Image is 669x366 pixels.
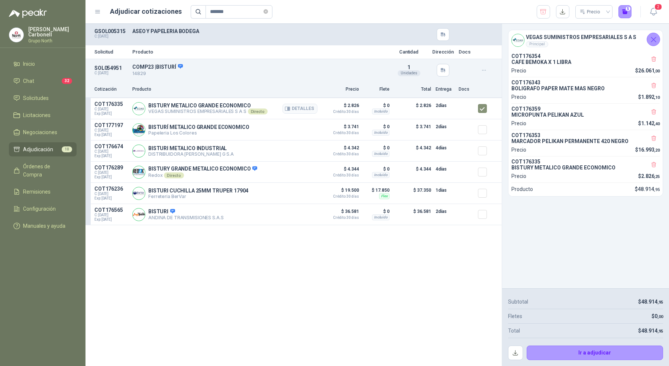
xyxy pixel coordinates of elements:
p: DISTRIBUIDORA [PERSON_NAME] G S.A [148,151,234,157]
p: ASEO Y PAPELERIA BODEGA [132,28,386,34]
p: COT176335 [511,159,660,165]
img: Company Logo [133,124,145,136]
div: Incluido [372,214,390,220]
span: C: [DATE] [94,149,128,154]
span: 16.993 [638,147,660,153]
p: BISTURY GRANDE METALICO ECONOMICO [148,166,257,172]
h4: VEGAS SUMINISTROS EMPRESARIALES S A S [526,33,636,41]
span: Crédito 30 días [322,131,359,135]
p: $ [652,312,663,320]
p: COT176674 [94,143,128,149]
div: Precio [580,6,601,17]
p: COT177197 [94,122,128,128]
p: MARCADOR PELIKAN PERMANENTE 420 NEGRO [511,138,660,144]
span: close-circle [264,9,268,14]
p: COT176236 [94,186,128,192]
p: $ 36.581 [322,207,359,220]
p: 2 días [436,207,454,216]
span: 2.826 [641,173,660,179]
p: BISTURY METALICO GRANDE ECONOMICO [511,165,660,171]
span: Solicitudes [23,94,49,102]
p: $ 0 [363,165,390,174]
span: Negociaciones [23,128,57,136]
p: 2 días [436,122,454,131]
p: $ 4.344 [322,165,359,177]
p: BOLIGRAFO PAPER MATE MAS NEGRO [511,85,660,91]
p: Flete [363,86,390,93]
p: $ 0 [363,143,390,152]
p: COT176335 [94,101,128,107]
p: $ 3.741 [394,122,431,137]
span: C: [DATE] [94,128,128,133]
span: 0 [655,313,663,319]
img: Company Logo [133,187,145,200]
p: GSOL005315 [94,28,128,34]
img: Logo peakr [9,9,47,18]
span: Chat [23,77,34,85]
p: Redox [148,172,257,178]
a: Remisiones [9,185,77,199]
p: $ 4.344 [394,165,431,179]
p: 4 días [436,165,454,174]
p: Producto [132,86,317,93]
p: $ 2.826 [322,101,359,114]
p: MICROPUNTA PELIKAN AZUL [511,112,660,118]
span: ,95 [657,329,663,334]
p: $ 4.342 [322,143,359,156]
p: COT176565 [94,207,128,213]
img: Company Logo [133,208,145,221]
img: Company Logo [133,166,145,178]
p: BISTURI [148,208,224,215]
span: Crédito 30 días [322,216,359,220]
p: $ [638,298,663,306]
button: 2 [647,5,660,19]
p: Producto [132,49,386,54]
a: Órdenes de Compra [9,159,77,182]
div: Directo [248,108,268,114]
p: $ 4.342 [394,143,431,158]
div: Flex [379,193,390,199]
div: Incluido [372,172,390,178]
span: C: [DATE] [94,107,128,111]
p: Subtotal [508,298,528,306]
p: [PERSON_NAME] Carbonell [28,27,77,37]
img: Company Logo [512,34,524,46]
span: Crédito 30 días [322,110,359,114]
p: BISTURÍ METALICO GRANDE ECONOMICO [148,124,249,130]
p: 1 días [436,186,454,195]
p: $ [638,93,660,101]
span: Exp: [DATE] [94,111,128,116]
span: Configuración [23,205,56,213]
p: 14829 [132,70,386,77]
h1: Adjudicar cotizaciones [110,6,182,17]
span: Órdenes de Compra [23,162,70,179]
span: Crédito 30 días [322,152,359,156]
p: $ 2.826 [394,101,431,116]
span: ,95 [654,187,660,192]
p: 4 días [436,143,454,152]
a: Adjudicación10 [9,142,77,156]
span: 1.892 [641,94,660,100]
span: Adjudicación [23,145,53,153]
p: COT176354 [511,53,660,59]
p: Precio [511,119,526,127]
p: $ 0 [363,101,390,110]
span: Crédito 30 días [322,174,359,177]
p: $ [638,172,660,180]
p: Total [508,327,520,335]
p: COT176343 [511,80,660,85]
p: Precio [511,67,526,75]
span: 10 [62,146,72,152]
p: Precio [511,146,526,154]
a: Chat32 [9,74,77,88]
img: Company Logo [9,28,23,42]
button: Cerrar [647,33,660,46]
p: $ 0 [363,122,390,131]
p: $ 37.350 [394,186,431,201]
p: COMP23 | BISTURÍ [132,64,386,70]
span: ,95 [657,300,663,305]
span: 48.914 [641,299,663,305]
a: Configuración [9,202,77,216]
span: Exp: [DATE] [94,175,128,179]
a: Licitaciones [9,108,77,122]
